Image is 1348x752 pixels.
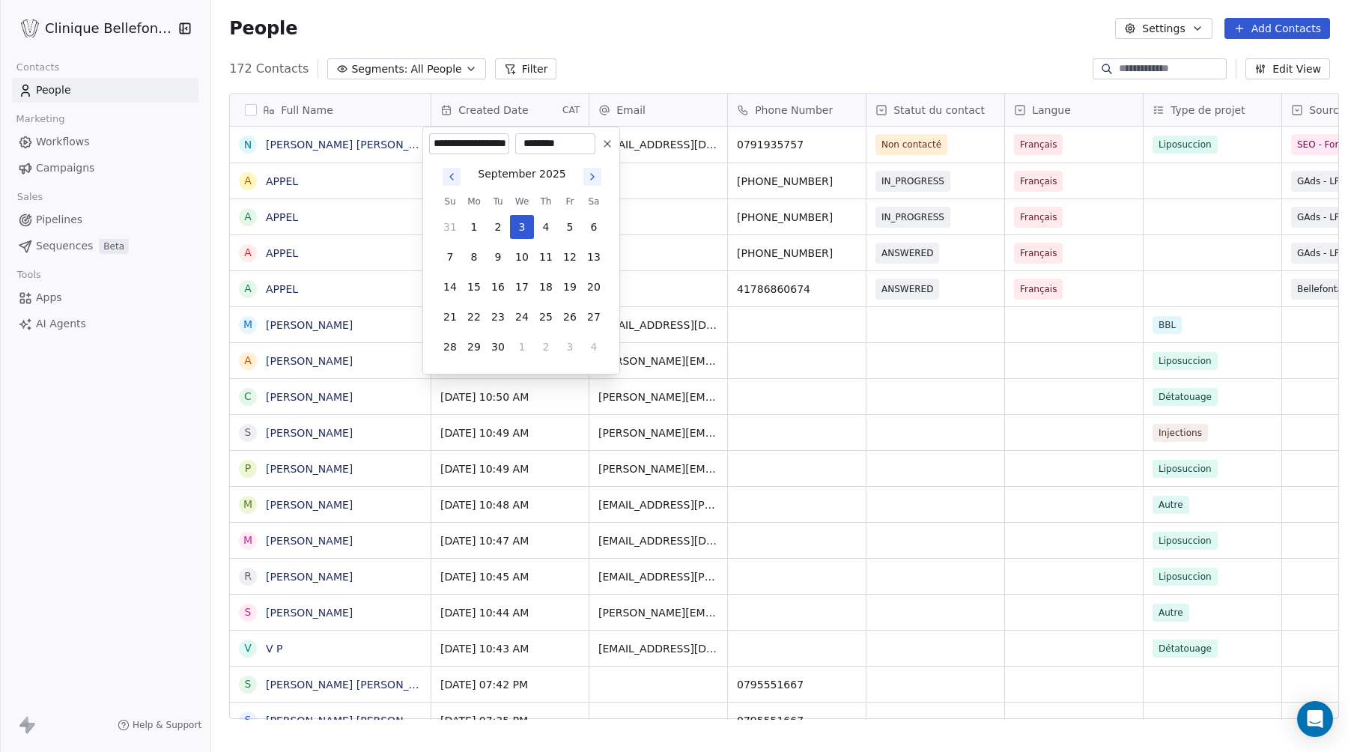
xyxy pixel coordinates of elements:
th: Tuesday [486,194,510,209]
button: 31 [438,215,462,239]
button: 10 [510,245,534,269]
button: 7 [438,245,462,269]
button: 25 [534,305,558,329]
button: 11 [534,245,558,269]
button: 23 [486,305,510,329]
button: 2 [534,335,558,359]
button: 30 [486,335,510,359]
th: Friday [558,194,582,209]
button: 3 [558,335,582,359]
button: 1 [462,215,486,239]
button: 15 [462,275,486,299]
button: 3 [510,215,534,239]
button: Go to previous month [441,166,462,187]
th: Thursday [534,194,558,209]
th: Monday [462,194,486,209]
button: 28 [438,335,462,359]
th: Wednesday [510,194,534,209]
button: 19 [558,275,582,299]
button: 5 [558,215,582,239]
button: 2 [486,215,510,239]
button: 8 [462,245,486,269]
button: 18 [534,275,558,299]
button: 29 [462,335,486,359]
button: 9 [486,245,510,269]
button: 1 [510,335,534,359]
button: 14 [438,275,462,299]
button: Go to next month [582,166,603,187]
div: September 2025 [478,166,565,182]
button: 27 [582,305,606,329]
button: 4 [534,215,558,239]
button: 4 [582,335,606,359]
button: 20 [582,275,606,299]
button: 16 [486,275,510,299]
button: 13 [582,245,606,269]
th: Sunday [438,194,462,209]
button: 12 [558,245,582,269]
button: 21 [438,305,462,329]
button: 6 [582,215,606,239]
button: 22 [462,305,486,329]
button: 26 [558,305,582,329]
th: Saturday [582,194,606,209]
button: 17 [510,275,534,299]
button: 24 [510,305,534,329]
